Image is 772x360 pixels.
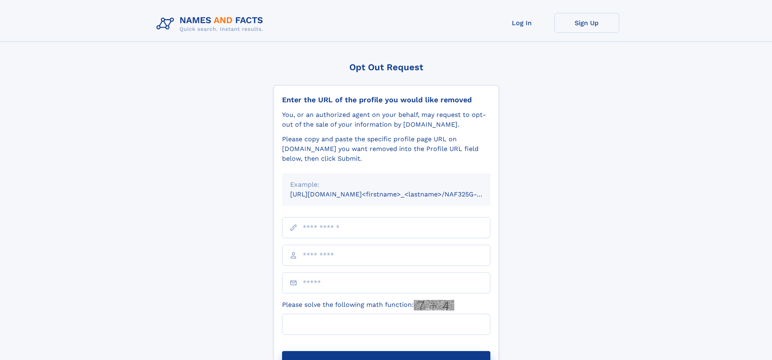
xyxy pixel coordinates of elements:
[554,13,619,33] a: Sign Up
[282,110,490,129] div: You, or an authorized agent on your behalf, may request to opt-out of the sale of your informatio...
[290,180,482,190] div: Example:
[274,62,499,72] div: Opt Out Request
[290,190,506,198] small: [URL][DOMAIN_NAME]<firstname>_<lastname>/NAF325G-xxxxxxxx
[490,13,554,33] a: Log In
[153,13,270,35] img: Logo Names and Facts
[282,95,490,104] div: Enter the URL of the profile you would like removed
[282,300,454,310] label: Please solve the following math function:
[282,134,490,164] div: Please copy and paste the specific profile page URL on [DOMAIN_NAME] you want removed into the Pr...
